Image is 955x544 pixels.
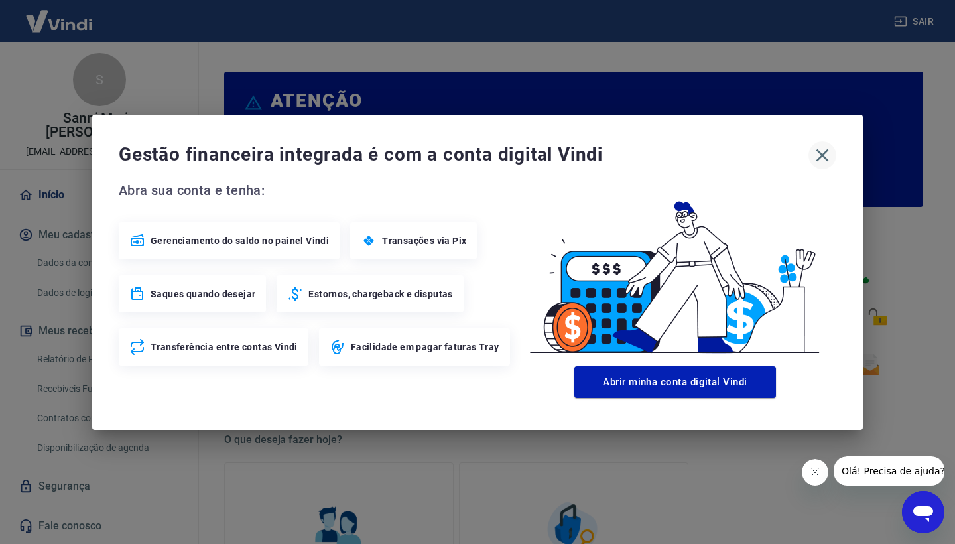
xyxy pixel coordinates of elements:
[119,141,808,168] span: Gestão financeira integrada é com a conta digital Vindi
[802,459,828,486] iframe: Sulje viesti
[8,9,111,20] span: Olá! Precisa de ajuda?
[351,340,499,354] span: Facilidade em pagar faturas Tray
[119,180,514,201] span: Abra sua conta e tenha:
[834,456,944,486] iframe: Viesti yritykseltä
[574,366,776,398] button: Abrir minha conta digital Vindi
[151,287,255,301] span: Saques quando desejar
[902,491,944,533] iframe: Viestintäikkunan käynnistyspainike
[382,234,466,247] span: Transações via Pix
[514,180,836,361] img: Good Billing
[308,287,452,301] span: Estornos, chargeback e disputas
[151,340,298,354] span: Transferência entre contas Vindi
[151,234,329,247] span: Gerenciamento do saldo no painel Vindi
